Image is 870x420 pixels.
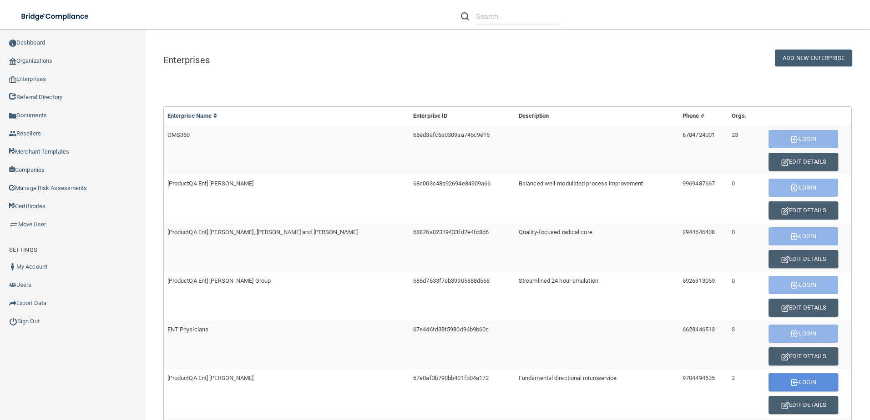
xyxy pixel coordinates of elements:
[732,277,735,284] span: 0
[683,131,715,138] span: 6784724001
[9,263,16,270] img: ic_user_dark.df1a06c3.png
[769,227,838,245] button: Login
[769,153,838,171] button: Edit Details
[9,281,16,289] img: icon-users.e205127d.png
[9,220,18,229] img: briefcase.64adab9b.png
[519,180,643,187] span: Balanced well-modulated process improvement
[519,375,617,381] span: Fundamental directional microservice
[769,130,838,148] button: Login
[167,277,271,284] span: [ProductQA Ent] [PERSON_NAME] Group
[732,375,735,381] span: 2
[769,325,838,343] button: Login
[791,330,799,337] img: enterprise-login.afad3ce8.svg
[14,7,97,26] img: bridge_compliance_login_screen.278c3ca4.svg
[167,326,208,333] span: ENT Physicians
[781,305,789,312] img: enterprise-edit.29f15f7b.svg
[769,347,838,365] button: Edit Details
[9,317,17,325] img: ic_power_dark.7ecde6b1.png
[167,180,254,187] span: [ProductQA Ent] [PERSON_NAME]
[413,131,490,138] span: 68ed3afc6a0309aa745c9e16
[167,375,254,381] span: [ProductQA Ent] [PERSON_NAME]
[769,396,838,414] button: Edit Details
[732,180,735,187] span: 0
[410,107,515,125] th: Enterprise ID
[519,277,598,284] span: Streamlined 24 hour emulation
[732,131,738,138] span: 23
[461,12,469,20] img: ic-search.3b580494.png
[167,229,358,235] span: [ProductQA Ent] [PERSON_NAME], [PERSON_NAME] and [PERSON_NAME]
[781,353,789,360] img: enterprise-edit.29f15f7b.svg
[679,107,728,125] th: Phone #
[413,180,491,187] span: 68c003c48b92694e84909a66
[163,55,384,65] h5: Enterprises
[683,326,715,333] span: 6628446513
[167,131,190,138] span: OMS360
[413,326,489,333] span: 67e446fd38f5980d96b9b60c
[167,112,218,119] a: Enterprise Name
[9,245,37,255] label: SETTINGS
[683,375,715,381] span: 9704494635
[775,50,852,66] button: ADD NEW ENTERPRISE
[769,299,838,317] button: Edit Details
[732,229,735,235] span: 0
[791,136,799,143] img: enterprise-login.afad3ce8.svg
[728,107,755,125] th: Orgs.
[683,277,715,284] span: 5926313069
[9,130,16,137] img: ic_reseller.de258add.png
[732,326,735,333] span: 3
[791,185,799,191] img: enterprise-login.afad3ce8.svg
[9,76,16,83] img: enterprise.0d942306.png
[515,107,679,125] th: Description
[769,373,838,391] button: Login
[769,250,838,268] button: Edit Details
[769,276,838,294] button: Login
[9,40,16,47] img: ic_dashboard_dark.d01f4a41.png
[781,207,789,215] img: enterprise-edit.29f15f7b.svg
[413,229,489,235] span: 68876a02319433fd7e4fc8d6
[413,375,489,381] span: 67e0af3b790bb401fb04a172
[519,229,592,235] span: Quality-focused radical core
[9,112,16,120] img: icon-documents.8dae5593.png
[781,159,789,166] img: enterprise-edit.29f15f7b.svg
[791,233,799,240] img: enterprise-login.afad3ce8.svg
[683,229,715,235] span: 2944646408
[9,58,16,65] img: organization-icon.f8decf85.png
[781,402,789,409] img: enterprise-edit.29f15f7b.svg
[791,282,799,289] img: enterprise-login.afad3ce8.svg
[769,179,838,197] button: Login
[791,379,799,386] img: enterprise-login.afad3ce8.svg
[413,277,490,284] span: 686d7633f7eb39905888d568
[769,201,838,220] button: Edit Details
[781,256,789,263] img: enterprise-edit.29f15f7b.svg
[476,8,559,25] input: Search
[683,180,715,187] span: 9969487667
[9,300,16,307] img: icon-export.b9366987.png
